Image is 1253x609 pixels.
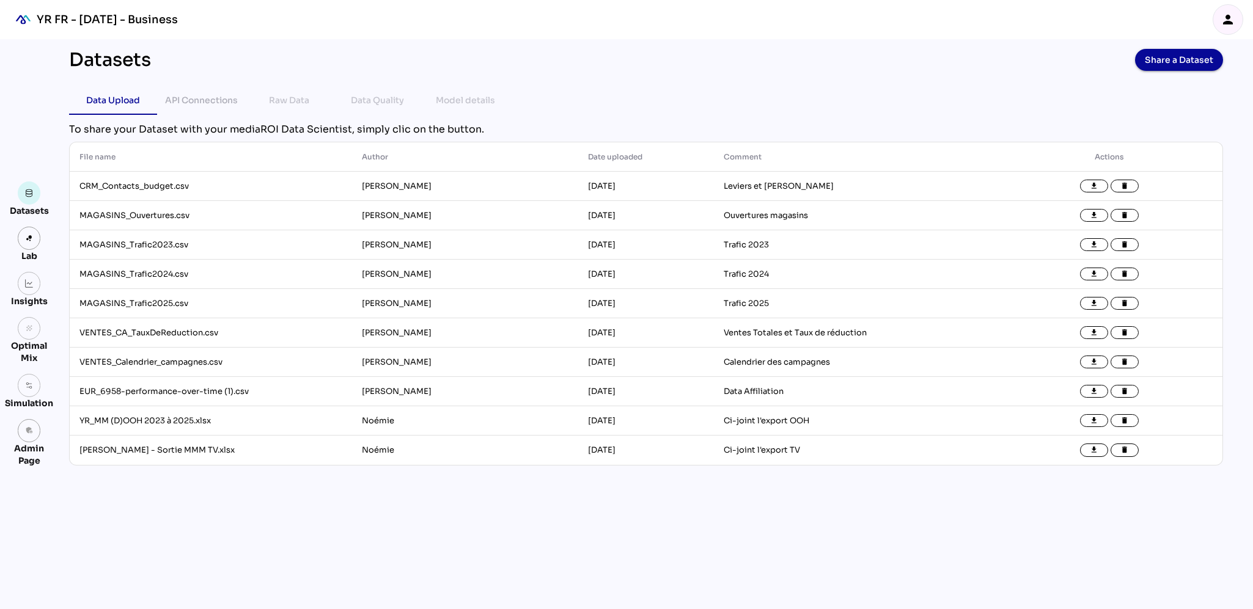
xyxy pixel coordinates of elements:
i: grain [25,324,34,333]
td: Noémie [352,436,578,465]
i: delete [1120,358,1129,366]
th: Date uploaded [578,142,714,172]
i: delete [1120,241,1129,249]
i: delete [1120,182,1129,191]
div: Admin Page [5,442,53,467]
div: Simulation [5,397,53,409]
th: Author [352,142,578,172]
td: Ci-joint l'export TV [714,436,996,465]
div: Data Upload [86,93,140,108]
div: Lab [16,250,43,262]
td: MAGASINS_Trafic2025.csv [70,289,352,318]
td: CRM_Contacts_budget.csv [70,172,352,201]
div: Datasets [69,49,151,71]
td: VENTES_Calendrier_campagnes.csv [70,348,352,377]
i: file_download [1090,241,1098,249]
th: File name [70,142,352,172]
div: Optimal Mix [5,340,53,364]
td: Trafic 2023 [714,230,996,260]
td: [DATE] [578,289,714,318]
img: lab.svg [25,234,34,243]
td: Ouvertures magasins [714,201,996,230]
div: To share your Dataset with your mediaROI Data Scientist, simply clic on the button. [69,122,1223,137]
td: [DATE] [578,348,714,377]
i: delete [1120,446,1129,454]
i: delete [1120,211,1129,220]
td: MAGASINS_Trafic2023.csv [70,230,352,260]
i: file_download [1090,329,1098,337]
td: Noémie [352,406,578,436]
div: Datasets [10,205,49,217]
th: Actions [996,142,1222,172]
i: file_download [1090,182,1098,191]
td: VENTES_CA_TauxDeReduction.csv [70,318,352,348]
img: settings.svg [25,381,34,390]
div: Insights [11,295,48,307]
img: data.svg [25,189,34,197]
td: [DATE] [578,377,714,406]
td: [PERSON_NAME] [352,348,578,377]
i: delete [1120,387,1129,396]
td: Trafic 2024 [714,260,996,289]
th: Comment [714,142,996,172]
td: Leviers et [PERSON_NAME] [714,172,996,201]
span: Share a Dataset [1145,51,1213,68]
i: delete [1120,299,1129,308]
i: file_download [1090,417,1098,425]
i: admin_panel_settings [25,426,34,435]
div: mediaROI [10,6,37,33]
td: Ventes Totales et Taux de réduction [714,318,996,348]
button: Share a Dataset [1135,49,1223,71]
td: [PERSON_NAME] [352,230,578,260]
td: Data Affiliation [714,377,996,406]
i: delete [1120,270,1129,279]
i: file_download [1090,446,1098,454]
td: Calendrier des campagnes [714,348,996,377]
td: MAGASINS_Trafic2024.csv [70,260,352,289]
td: [PERSON_NAME] [352,201,578,230]
i: delete [1120,329,1129,337]
td: [PERSON_NAME] [352,289,578,318]
div: Raw Data [269,93,309,108]
i: person [1221,12,1235,27]
div: YR FR - [DATE] - Business [37,12,178,27]
i: file_download [1090,358,1098,366]
td: [DATE] [578,318,714,348]
i: file_download [1090,270,1098,279]
td: [PERSON_NAME] [352,377,578,406]
td: [DATE] [578,260,714,289]
i: file_download [1090,387,1098,396]
td: [DATE] [578,230,714,260]
td: EUR_6958-performance-over-time (1).csv [70,377,352,406]
td: [DATE] [578,201,714,230]
td: [DATE] [578,172,714,201]
div: API Connections [165,93,238,108]
td: [DATE] [578,406,714,436]
td: [PERSON_NAME] [352,260,578,289]
td: Trafic 2025 [714,289,996,318]
td: Ci-joint l'export OOH [714,406,996,436]
td: [PERSON_NAME] [352,318,578,348]
td: YR_MM (D)OOH 2023 à 2025.xlsx [70,406,352,436]
td: MAGASINS_Ouvertures.csv [70,201,352,230]
i: delete [1120,417,1129,425]
img: graph.svg [25,279,34,288]
td: [PERSON_NAME] [352,172,578,201]
i: file_download [1090,299,1098,308]
td: [DATE] [578,436,714,465]
td: [PERSON_NAME] - Sortie MMM TV.xlsx [70,436,352,465]
div: Data Quality [351,93,404,108]
div: Model details [436,93,495,108]
i: file_download [1090,211,1098,220]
